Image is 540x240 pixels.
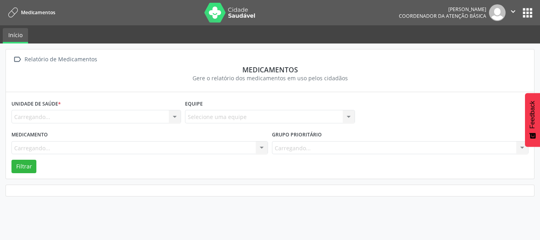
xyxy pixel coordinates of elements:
[11,160,36,173] button: Filtrar
[399,13,486,19] span: Coordenador da Atenção Básica
[272,129,322,141] label: Grupo prioritário
[489,4,506,21] img: img
[6,6,55,19] a: Medicamentos
[11,74,529,82] div: Gere o relatório dos medicamentos em uso pelos cidadãos
[3,28,28,43] a: Início
[11,98,61,110] label: Unidade de saúde
[525,93,540,147] button: Feedback - Mostrar pesquisa
[11,54,98,65] a:  Relatório de Medicamentos
[529,101,536,129] span: Feedback
[521,6,534,20] button: apps
[399,6,486,13] div: [PERSON_NAME]
[11,65,529,74] div: Medicamentos
[23,54,98,65] div: Relatório de Medicamentos
[185,98,203,110] label: Equipe
[506,4,521,21] button: 
[11,54,23,65] i: 
[509,7,517,16] i: 
[21,9,55,16] span: Medicamentos
[11,129,48,141] label: Medicamento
